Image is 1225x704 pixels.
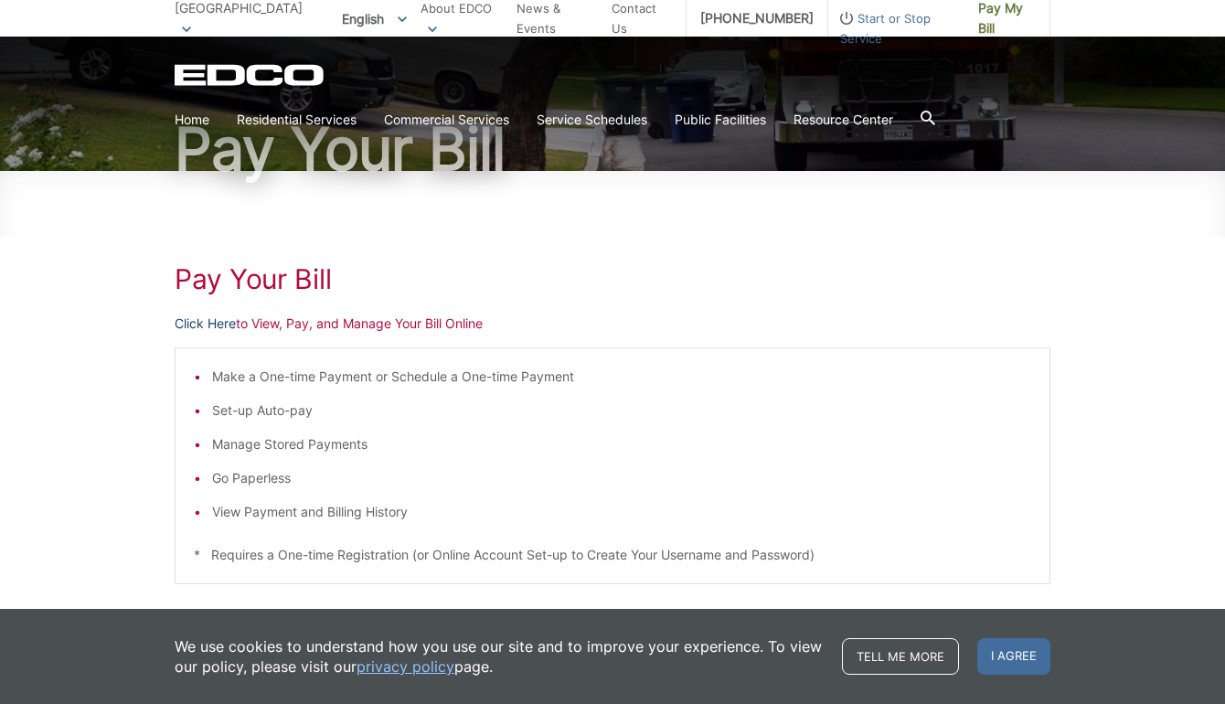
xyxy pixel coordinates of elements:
li: View Payment and Billing History [212,502,1031,522]
a: Commercial Services [384,110,509,130]
a: Residential Services [237,110,357,130]
li: Set-up Auto-pay [212,400,1031,421]
a: Tell me more [842,638,959,675]
a: Public Facilities [675,110,766,130]
a: Home [175,110,209,130]
p: We use cookies to understand how you use our site and to improve your experience. To view our pol... [175,636,824,677]
p: * Requires a One-time Registration (or Online Account Set-up to Create Your Username and Password) [194,545,1031,565]
a: EDCD logo. Return to the homepage. [175,64,326,86]
li: Make a One-time Payment or Schedule a One-time Payment [212,367,1031,387]
li: Go Paperless [212,468,1031,488]
a: Service Schedules [537,110,647,130]
li: Manage Stored Payments [212,434,1031,454]
span: English [328,4,421,34]
p: to View, Pay, and Manage Your Bill Online [175,314,1050,334]
h1: Pay Your Bill [175,262,1050,295]
a: privacy policy [357,656,454,677]
a: Resource Center [794,110,893,130]
h1: Pay Your Bill [175,120,1050,178]
a: Click Here [175,314,236,334]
